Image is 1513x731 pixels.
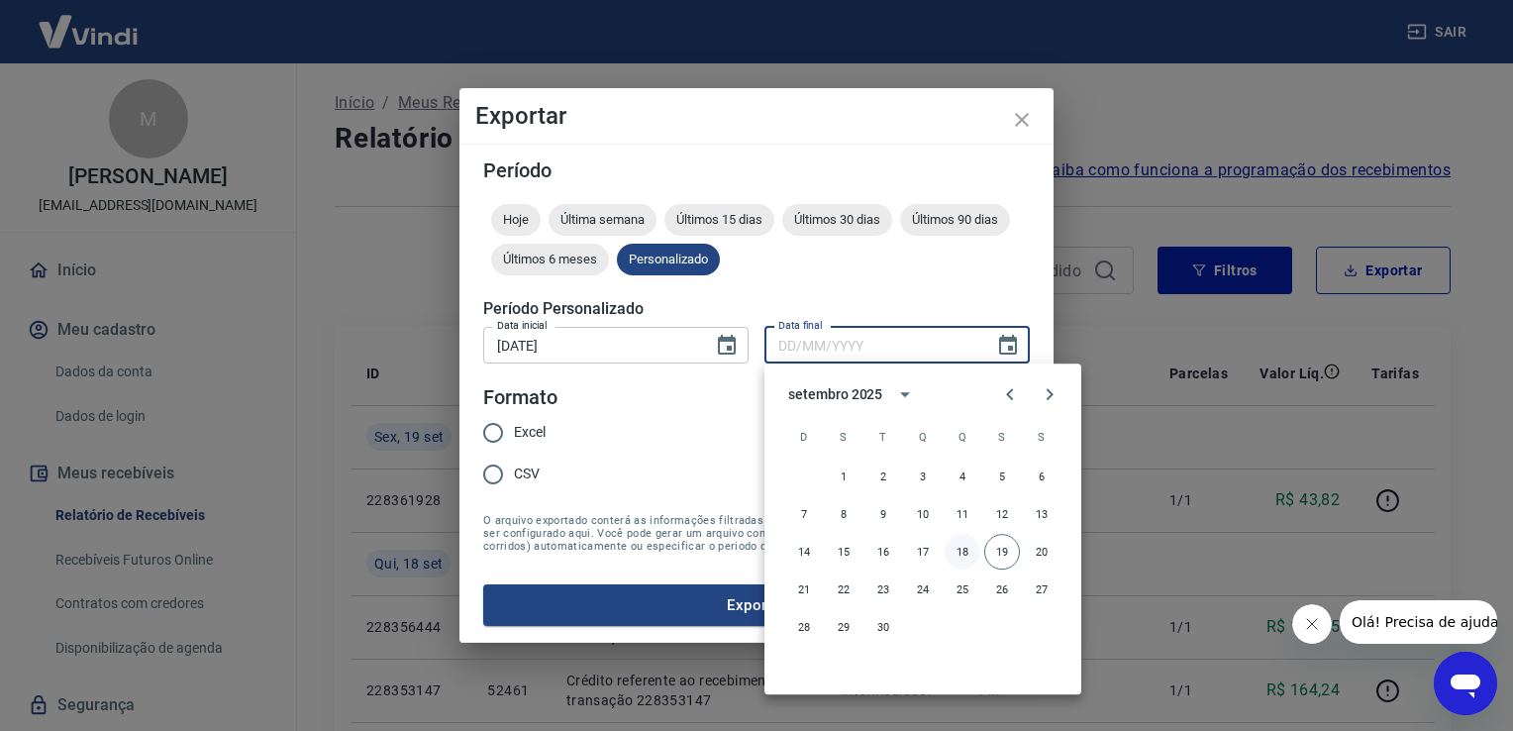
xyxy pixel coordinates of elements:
span: sábado [1024,417,1059,457]
button: 29 [826,609,861,645]
span: sexta-feira [984,417,1020,457]
button: 6 [1024,459,1059,494]
iframe: Fechar mensagem [1292,604,1332,644]
button: 12 [984,496,1020,532]
div: Últimos 6 meses [491,244,609,275]
input: DD/MM/YYYY [483,327,699,364]
div: Últimos 30 dias [782,204,892,236]
span: quinta-feira [945,417,980,457]
div: setembro 2025 [788,384,882,405]
button: 21 [786,572,822,607]
button: 10 [905,496,941,532]
button: close [998,96,1046,144]
button: 28 [786,609,822,645]
button: 13 [1024,496,1059,532]
button: 9 [865,496,901,532]
iframe: Mensagem da empresa [1340,600,1497,644]
div: Hoje [491,204,541,236]
span: segunda-feira [826,417,861,457]
button: 16 [865,534,901,570]
div: Últimos 90 dias [900,204,1010,236]
h4: Exportar [475,104,1038,128]
h5: Período [483,160,1030,180]
button: 11 [945,496,980,532]
button: 22 [826,572,861,607]
button: 20 [1024,534,1059,570]
button: 27 [1024,572,1059,607]
div: Últimos 15 dias [664,204,774,236]
button: 18 [945,534,980,570]
button: 3 [905,459,941,494]
button: 25 [945,572,980,607]
button: Previous month [990,374,1030,414]
span: Última semana [549,212,656,227]
button: 2 [865,459,901,494]
label: Data final [778,318,823,333]
label: Data inicial [497,318,548,333]
span: Últimos 15 dias [664,212,774,227]
span: quarta-feira [905,417,941,457]
button: Choose date [988,326,1028,365]
button: Next month [1030,374,1069,414]
span: O arquivo exportado conterá as informações filtradas na tela anterior com exceção do período que ... [483,514,1030,553]
button: Choose date, selected date is 18 de set de 2025 [707,326,747,365]
button: 19 [984,534,1020,570]
div: Personalizado [617,244,720,275]
span: Personalizado [617,252,720,266]
span: Hoje [491,212,541,227]
button: calendar view is open, switch to year view [888,377,922,411]
button: 8 [826,496,861,532]
span: terça-feira [865,417,901,457]
span: CSV [514,464,540,484]
button: 26 [984,572,1020,607]
button: 24 [905,572,941,607]
div: Última semana [549,204,656,236]
span: Excel [514,422,546,443]
input: DD/MM/YYYY [764,327,980,364]
button: 17 [905,534,941,570]
span: Últimos 90 dias [900,212,1010,227]
button: 23 [865,572,901,607]
button: 14 [786,534,822,570]
legend: Formato [483,383,557,412]
span: Olá! Precisa de ajuda? [12,14,166,30]
button: 4 [945,459,980,494]
span: Últimos 6 meses [491,252,609,266]
span: domingo [786,417,822,457]
button: 5 [984,459,1020,494]
button: 7 [786,496,822,532]
h5: Período Personalizado [483,299,1030,319]
button: Exportar [483,584,1030,626]
iframe: Botão para abrir a janela de mensagens [1434,652,1497,715]
button: 30 [865,609,901,645]
button: 15 [826,534,861,570]
span: Últimos 30 dias [782,212,892,227]
button: 1 [826,459,861,494]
